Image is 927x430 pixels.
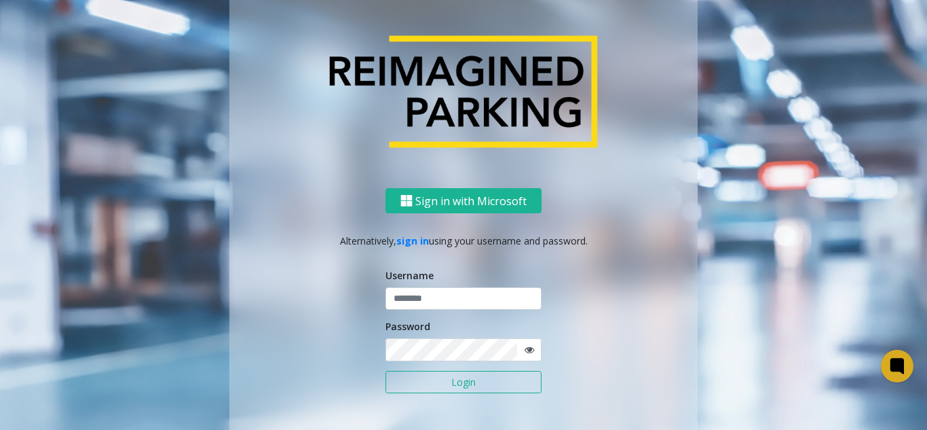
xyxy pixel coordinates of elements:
label: Username [385,268,434,283]
label: Password [385,319,430,334]
a: sign in [396,234,429,247]
p: Alternatively, using your username and password. [243,234,684,248]
button: Login [385,371,542,394]
button: Sign in with Microsoft [385,188,542,213]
